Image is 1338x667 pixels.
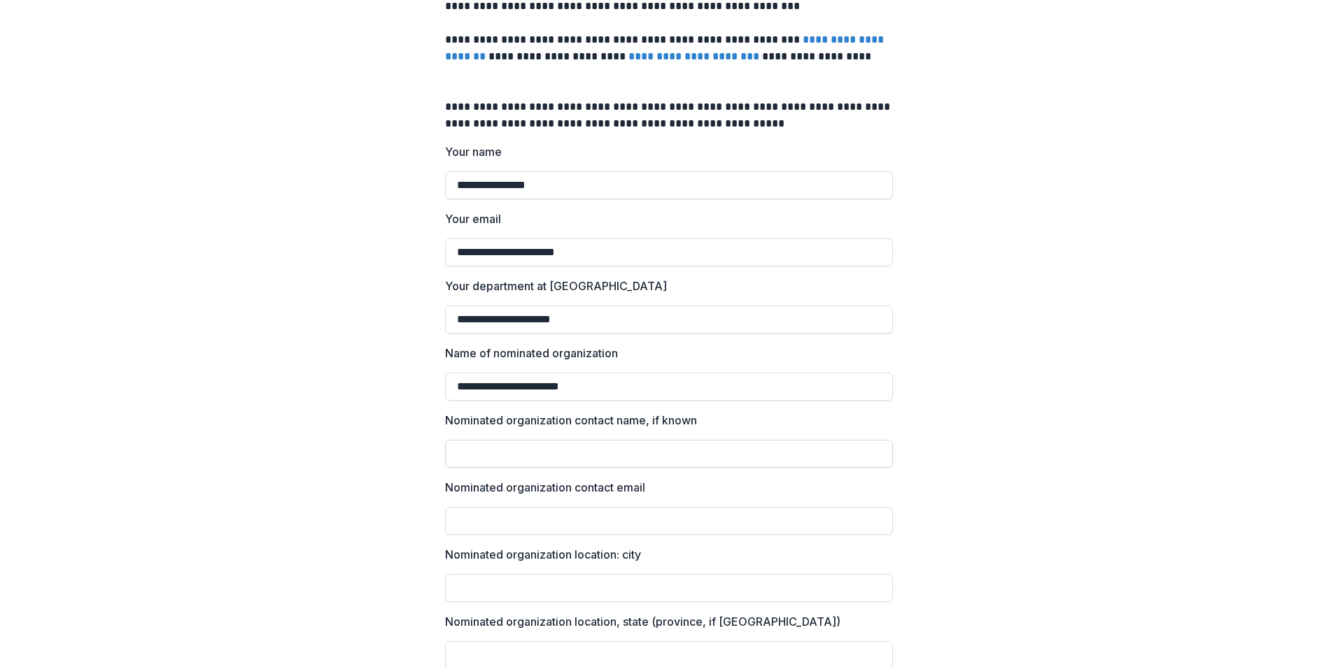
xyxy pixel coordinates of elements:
p: Nominated organization location, state (province, if [GEOGRAPHIC_DATA]) [445,613,840,630]
p: Nominated organization location: city [445,546,641,563]
p: Your email [445,210,501,227]
p: Your department at [GEOGRAPHIC_DATA] [445,278,667,294]
p: Your name [445,143,502,160]
p: Name of nominated organization [445,345,618,361]
p: Nominated organization contact name, if known [445,412,697,429]
p: Nominated organization contact email [445,479,645,496]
